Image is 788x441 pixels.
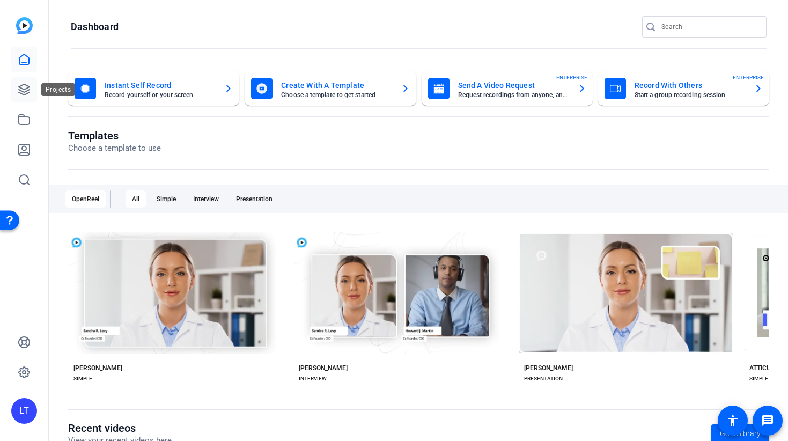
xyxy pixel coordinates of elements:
[126,190,146,208] div: All
[11,398,37,424] div: LT
[187,190,225,208] div: Interview
[71,20,119,33] h1: Dashboard
[726,414,739,427] mat-icon: accessibility
[458,92,569,98] mat-card-subtitle: Request recordings from anyone, anywhere
[68,142,161,155] p: Choose a template to use
[16,17,33,34] img: blue-gradient.svg
[105,92,216,98] mat-card-subtitle: Record yourself or your screen
[105,79,216,92] mat-card-title: Instant Self Record
[68,422,172,435] h1: Recent videos
[245,71,416,106] button: Create With A TemplateChoose a template to get started
[524,364,573,372] div: [PERSON_NAME]
[68,129,161,142] h1: Templates
[635,79,746,92] mat-card-title: Record With Others
[41,83,75,96] div: Projects
[635,92,746,98] mat-card-subtitle: Start a group recording session
[524,374,563,383] div: PRESENTATION
[458,79,569,92] mat-card-title: Send A Video Request
[68,71,239,106] button: Instant Self RecordRecord yourself or your screen
[299,364,348,372] div: [PERSON_NAME]
[749,364,775,372] div: ATTICUS
[73,374,92,383] div: SIMPLE
[230,190,279,208] div: Presentation
[150,190,182,208] div: Simple
[65,190,106,208] div: OpenReel
[661,20,758,33] input: Search
[749,374,768,383] div: SIMPLE
[281,92,392,98] mat-card-subtitle: Choose a template to get started
[299,374,327,383] div: INTERVIEW
[281,79,392,92] mat-card-title: Create With A Template
[73,364,122,372] div: [PERSON_NAME]
[733,73,764,82] span: ENTERPRISE
[598,71,769,106] button: Record With OthersStart a group recording sessionENTERPRISE
[556,73,587,82] span: ENTERPRISE
[761,414,774,427] mat-icon: message
[422,71,593,106] button: Send A Video RequestRequest recordings from anyone, anywhereENTERPRISE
